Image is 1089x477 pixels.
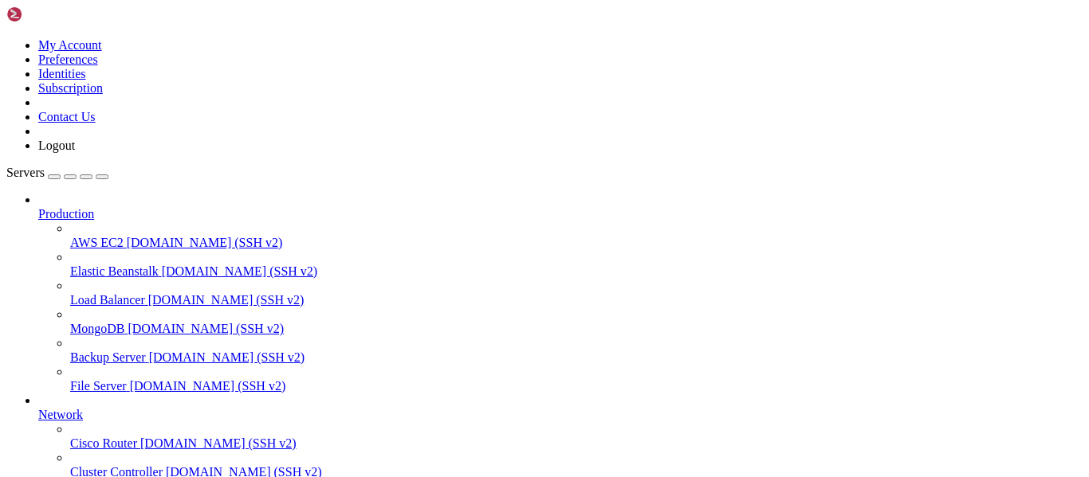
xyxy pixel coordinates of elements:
a: MongoDB [DOMAIN_NAME] (SSH v2) [70,322,1083,336]
span: Production [38,207,94,221]
span: [DOMAIN_NAME] (SSH v2) [148,293,305,307]
li: AWS EC2 [DOMAIN_NAME] (SSH v2) [70,221,1083,250]
span: AWS EC2 [70,236,124,249]
span: Servers [6,166,45,179]
a: Backup Server [DOMAIN_NAME] (SSH v2) [70,350,1083,365]
span: Load Balancer [70,293,145,307]
a: Network [38,408,1083,422]
a: Production [38,207,1083,221]
li: File Server [DOMAIN_NAME] (SSH v2) [70,365,1083,393]
a: Load Balancer [DOMAIN_NAME] (SSH v2) [70,293,1083,307]
a: Contact Us [38,110,96,123]
a: Logout [38,139,75,152]
span: [DOMAIN_NAME] (SSH v2) [128,322,284,335]
a: AWS EC2 [DOMAIN_NAME] (SSH v2) [70,236,1083,250]
span: [DOMAIN_NAME] (SSH v2) [130,379,286,393]
a: Subscription [38,81,103,95]
span: MongoDB [70,322,124,335]
a: Cisco Router [DOMAIN_NAME] (SSH v2) [70,436,1083,451]
a: File Server [DOMAIN_NAME] (SSH v2) [70,379,1083,393]
span: Network [38,408,83,421]
span: Backup Server [70,350,146,364]
li: MongoDB [DOMAIN_NAME] (SSH v2) [70,307,1083,336]
span: File Server [70,379,127,393]
li: Production [38,193,1083,393]
a: Servers [6,166,108,179]
span: Elastic Beanstalk [70,264,159,278]
a: Elastic Beanstalk [DOMAIN_NAME] (SSH v2) [70,264,1083,279]
a: My Account [38,38,102,52]
span: [DOMAIN_NAME] (SSH v2) [162,264,318,278]
span: Cisco Router [70,436,137,450]
span: [DOMAIN_NAME] (SSH v2) [127,236,283,249]
img: Shellngn [6,6,98,22]
span: [DOMAIN_NAME] (SSH v2) [149,350,305,364]
span: [DOMAIN_NAME] (SSH v2) [140,436,297,450]
a: Preferences [38,53,98,66]
li: Backup Server [DOMAIN_NAME] (SSH v2) [70,336,1083,365]
a: Identities [38,67,86,80]
li: Elastic Beanstalk [DOMAIN_NAME] (SSH v2) [70,250,1083,279]
li: Load Balancer [DOMAIN_NAME] (SSH v2) [70,279,1083,307]
li: Cisco Router [DOMAIN_NAME] (SSH v2) [70,422,1083,451]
